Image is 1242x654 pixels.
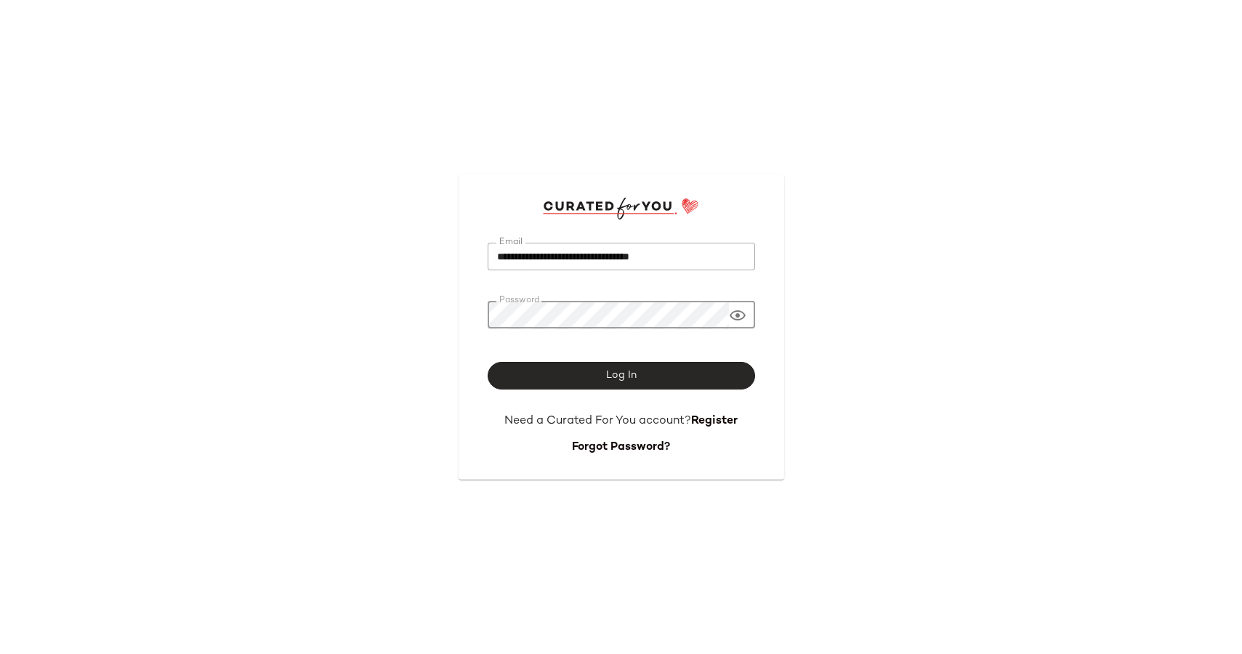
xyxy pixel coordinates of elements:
[504,415,691,427] span: Need a Curated For You account?
[605,370,637,381] span: Log In
[488,362,755,389] button: Log In
[543,198,699,219] img: cfy_login_logo.DGdB1djN.svg
[572,441,670,453] a: Forgot Password?
[691,415,738,427] a: Register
